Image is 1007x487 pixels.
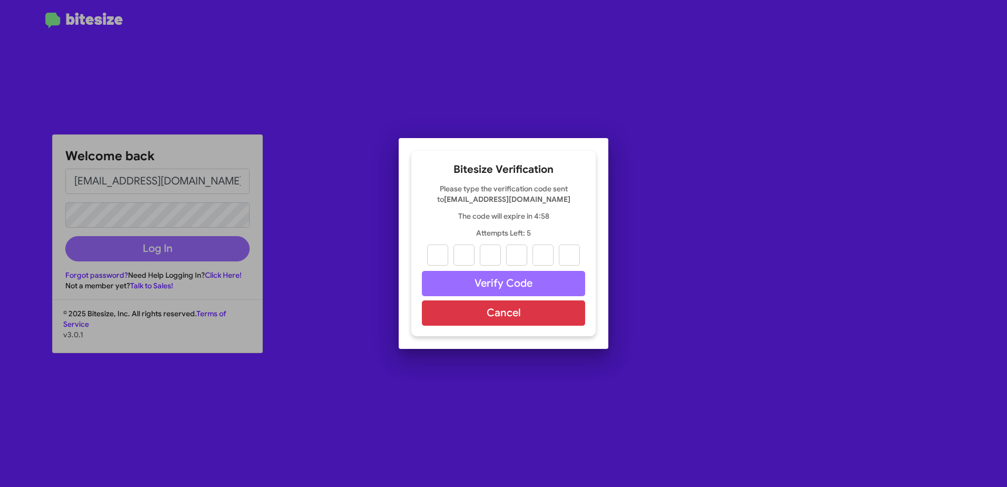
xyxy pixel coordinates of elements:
[422,211,585,221] p: The code will expire in 4:58
[422,228,585,238] p: Attempts Left: 5
[422,161,585,178] h2: Bitesize Verification
[422,183,585,204] p: Please type the verification code sent to
[422,300,585,326] button: Cancel
[444,194,570,204] strong: [EMAIL_ADDRESS][DOMAIN_NAME]
[422,271,585,296] button: Verify Code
